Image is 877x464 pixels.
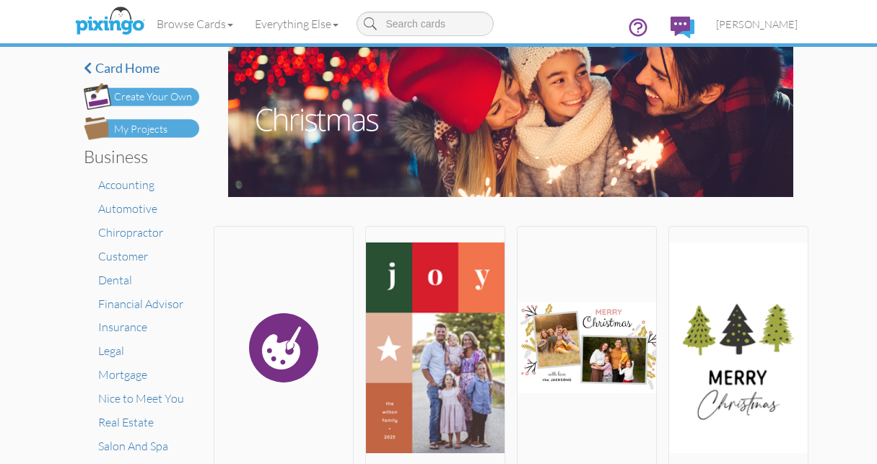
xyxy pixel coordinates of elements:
[71,4,148,40] img: pixingo logo
[98,439,168,453] a: Salon And Spa
[671,17,694,38] img: comments.svg
[518,232,656,463] img: 20241113-152228-6b627928bcea-250.jpg
[366,232,505,463] img: 20241113-234659-3a0bc8bd6a64-250.jpg
[228,47,793,197] img: christmas.jpg
[98,273,132,287] a: Dental
[357,12,494,36] input: Search cards
[244,6,349,42] a: Everything Else
[98,201,157,216] a: Automotive
[214,232,353,463] img: create.svg
[716,18,798,30] span: [PERSON_NAME]
[669,232,808,463] img: 20231106-155747-aa65657b4831-250.jpg
[98,178,154,192] a: Accounting
[84,117,199,140] img: my-projects-button.png
[84,147,188,166] h3: Business
[98,320,147,334] a: Insurance
[98,343,124,358] a: Legal
[114,122,167,137] div: My Projects
[98,367,147,382] a: Mortgage
[98,297,183,311] a: Financial Advisor
[98,225,163,240] a: Chiropractor
[876,463,877,464] iframe: Chat
[98,415,154,429] a: Real Estate
[98,391,184,406] a: Nice to Meet You
[705,6,808,43] a: [PERSON_NAME]
[114,89,192,105] div: Create Your Own
[84,83,199,110] img: create-own-button.png
[98,249,148,263] a: Customer
[146,6,244,42] a: Browse Cards
[84,61,199,76] a: Card home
